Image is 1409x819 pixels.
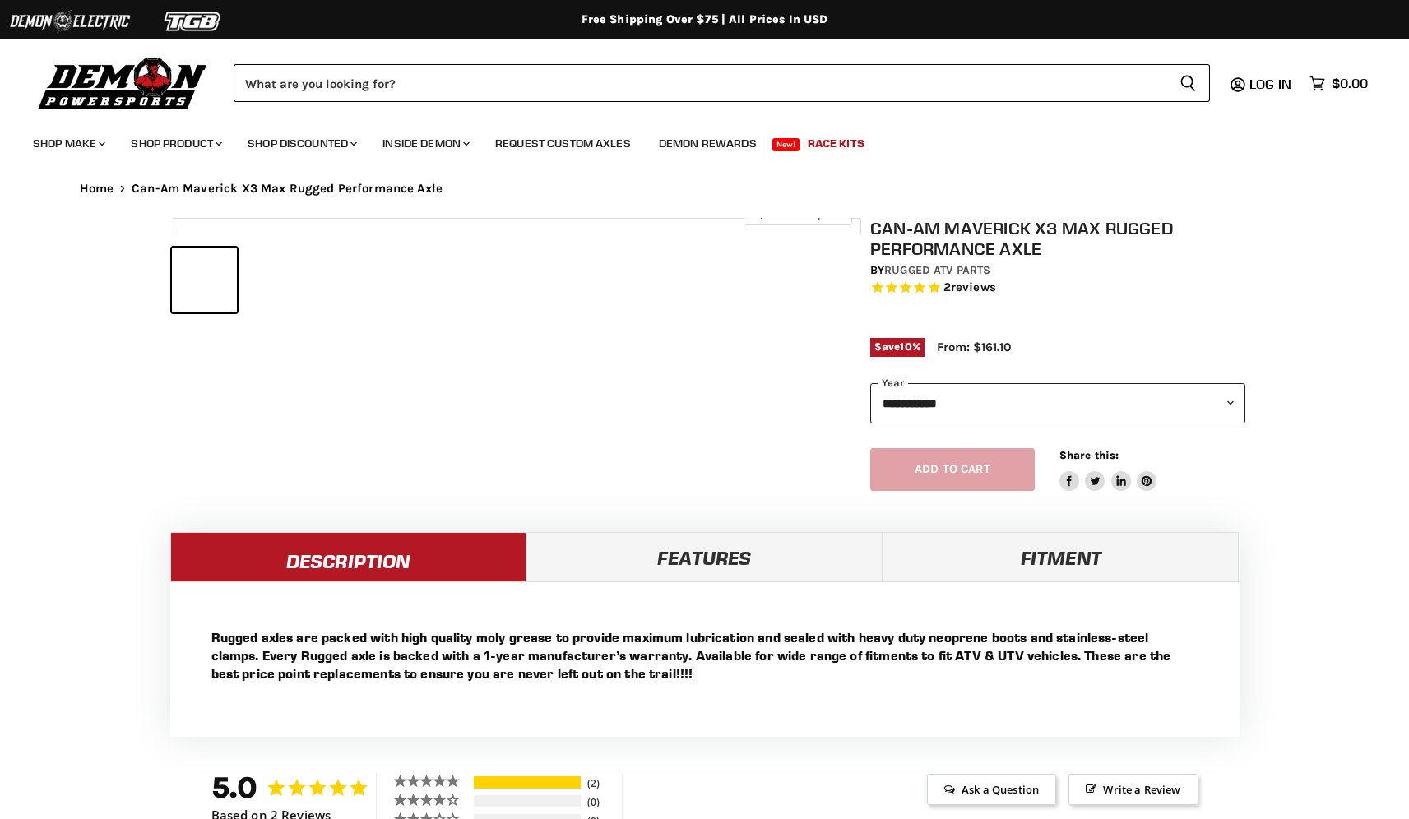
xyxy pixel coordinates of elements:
a: Shop Make [21,127,115,160]
span: New! [772,138,800,151]
span: Click to expand [752,207,843,220]
a: Request Custom Axles [483,127,643,160]
button: Can-Am Maverick X3 Max Rugged Performance Axle thumbnail [172,248,237,312]
span: 10 [900,340,911,353]
span: Can-Am Maverick X3 Max Rugged Performance Axle [132,182,443,196]
form: Product [234,64,1210,102]
button: Can-Am Maverick X3 Max Rugged Performance Axle thumbnail [312,248,377,312]
a: Shop Discounted [235,127,367,160]
span: $0.00 [1332,76,1368,91]
span: Ask a Question [927,774,1056,805]
h1: Can-Am Maverick X3 Max Rugged Performance Axle [870,218,1245,259]
input: Search [234,64,1166,102]
a: Shop Product [118,127,232,160]
span: From: $161.10 [937,340,1011,354]
div: 5-Star Ratings [474,776,581,789]
img: Demon Powersports [33,53,213,112]
a: Home [80,182,114,196]
a: Race Kits [795,127,877,160]
span: Write a Review [1068,774,1198,805]
span: Rated 5.0 out of 5 stars 2 reviews [870,280,1245,297]
div: 100% [474,776,581,789]
a: Demon Rewards [647,127,769,160]
img: Demon Electric Logo 2 [8,6,132,37]
strong: 5.0 [211,770,258,805]
a: Inside Demon [370,127,480,160]
div: 5 ★ [393,774,471,788]
a: Log in [1242,76,1301,91]
div: by [870,261,1245,280]
nav: Breadcrumbs [47,182,1363,196]
button: Can-Am Maverick X3 Max Rugged Performance Axle thumbnail [452,248,517,312]
aside: Share this: [1059,448,1157,492]
a: Fitment [883,532,1239,581]
img: TGB Logo 2 [132,6,255,37]
span: Share this: [1059,449,1119,461]
button: Search [1166,64,1210,102]
span: Save % [870,338,925,356]
a: Description [170,532,526,581]
ul: Main menu [21,120,1364,160]
button: Can-Am Maverick X3 Max Rugged Performance Axle thumbnail [242,248,307,312]
a: $0.00 [1301,72,1376,95]
span: Log in [1249,76,1291,92]
div: 2 [583,776,618,790]
span: 2 reviews [943,280,996,295]
div: Free Shipping Over $75 | All Prices In USD [47,12,1363,27]
select: year [870,383,1245,423]
p: Rugged axles are packed with high quality moly grease to provide maximum lubrication and sealed w... [211,628,1198,682]
a: Features [526,532,883,581]
button: Can-Am Maverick X3 Max Rugged Performance Axle thumbnail [382,248,447,312]
button: Can-Am Maverick X3 Max Rugged Performance Axle thumbnail [521,248,586,312]
span: reviews [951,280,996,295]
a: Rugged ATV Parts [884,263,990,277]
